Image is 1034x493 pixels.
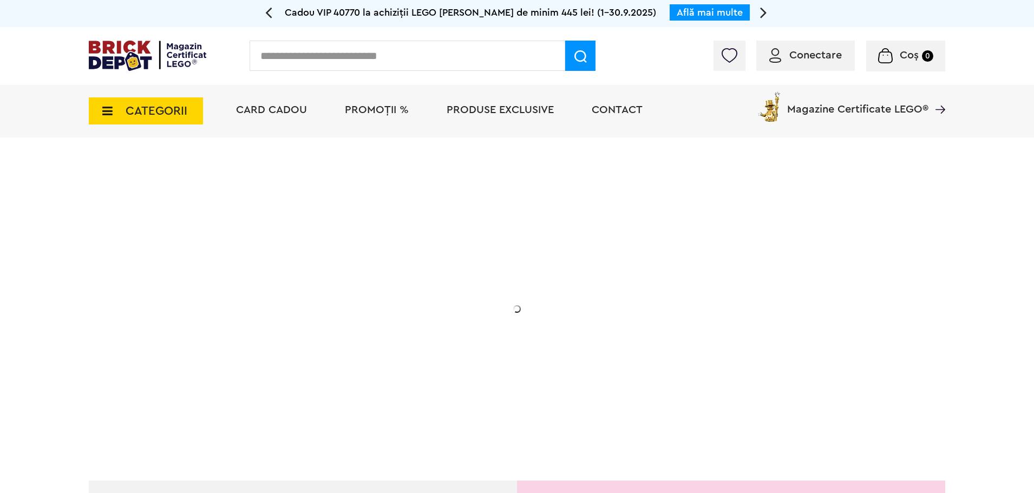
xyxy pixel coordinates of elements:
[592,104,643,115] a: Contact
[166,365,382,378] div: Explorează
[769,50,842,61] a: Conectare
[787,90,928,115] span: Magazine Certificate LEGO®
[900,50,919,61] span: Coș
[345,104,409,115] a: PROMOȚII %
[928,90,945,101] a: Magazine Certificate LEGO®
[126,105,187,117] span: CATEGORII
[166,295,382,340] h2: La două seturi LEGO de adulți achiziționate din selecție! În perioada 12 - [DATE]!
[677,8,743,17] a: Află mai multe
[285,8,656,17] span: Cadou VIP 40770 la achiziții LEGO [PERSON_NAME] de minim 445 lei! (1-30.9.2025)
[236,104,307,115] a: Card Cadou
[922,50,933,62] small: 0
[447,104,554,115] a: Produse exclusive
[789,50,842,61] span: Conectare
[166,245,382,284] h1: 20% Reducere!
